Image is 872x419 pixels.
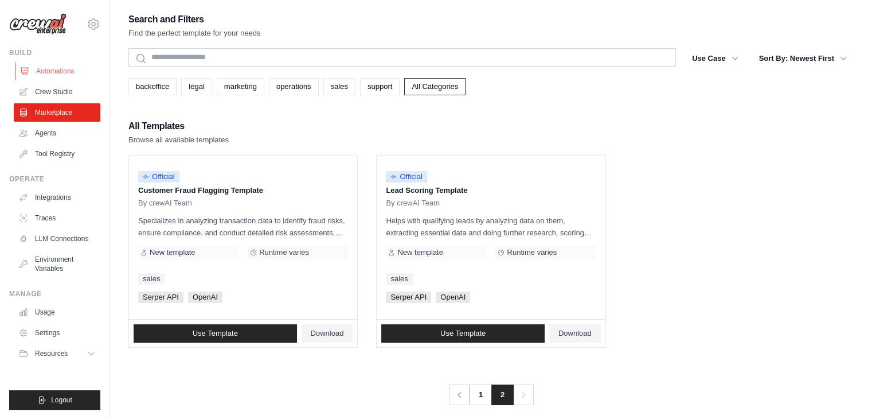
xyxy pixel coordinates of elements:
a: sales [386,273,412,285]
a: Tool Registry [14,145,100,163]
a: Download [302,324,353,343]
button: Resources [14,344,100,363]
a: sales [138,273,165,285]
span: Download [311,329,344,338]
a: marketing [217,78,264,95]
span: Download [558,329,592,338]
nav: Pagination [448,385,534,405]
a: sales [323,78,355,95]
a: Traces [14,209,100,227]
a: support [360,78,400,95]
p: Browse all available templates [128,134,229,146]
span: Official [386,171,427,183]
span: Runtime varies [259,248,309,257]
p: Helps with qualifying leads by analyzing data on them, extracting essential data and doing furthe... [386,215,596,239]
a: Integrations [14,188,100,207]
a: legal [181,78,212,95]
span: Use Template [440,329,486,338]
span: New template [397,248,443,257]
a: LLM Connections [14,230,100,248]
button: Use Case [685,48,745,69]
a: Use Template [134,324,297,343]
button: Sort By: Newest First [752,48,854,69]
span: Logout [51,395,72,405]
a: Automations [15,62,101,80]
a: Marketplace [14,103,100,122]
span: Official [138,171,179,183]
h2: Search and Filters [128,11,261,28]
p: Lead Scoring Template [386,185,596,196]
a: backoffice [128,78,177,95]
span: By crewAI Team [138,199,192,208]
span: 2 [491,385,514,405]
a: Agents [14,124,100,142]
div: Operate [9,174,100,184]
a: Usage [14,303,100,321]
span: Serper API [386,292,431,303]
span: New template [150,248,195,257]
button: Logout [9,390,100,410]
a: operations [269,78,319,95]
h2: All Templates [128,118,229,134]
a: Environment Variables [14,250,100,278]
span: Runtime varies [507,248,557,257]
img: Logo [9,13,67,35]
a: Download [549,324,601,343]
p: Specializes in analyzing transaction data to identify fraud risks, ensure compliance, and conduct... [138,215,348,239]
div: Manage [9,289,100,298]
p: Find the perfect template for your needs [128,28,261,39]
div: Build [9,48,100,57]
a: All Categories [404,78,466,95]
span: OpenAI [436,292,470,303]
span: Serper API [138,292,183,303]
a: 1 [469,385,492,405]
a: Use Template [381,324,545,343]
a: Crew Studio [14,83,100,101]
span: By crewAI Team [386,199,440,208]
span: OpenAI [188,292,222,303]
span: Use Template [193,329,238,338]
a: Settings [14,324,100,342]
span: Resources [35,349,68,358]
p: Customer Fraud Flagging Template [138,185,348,196]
